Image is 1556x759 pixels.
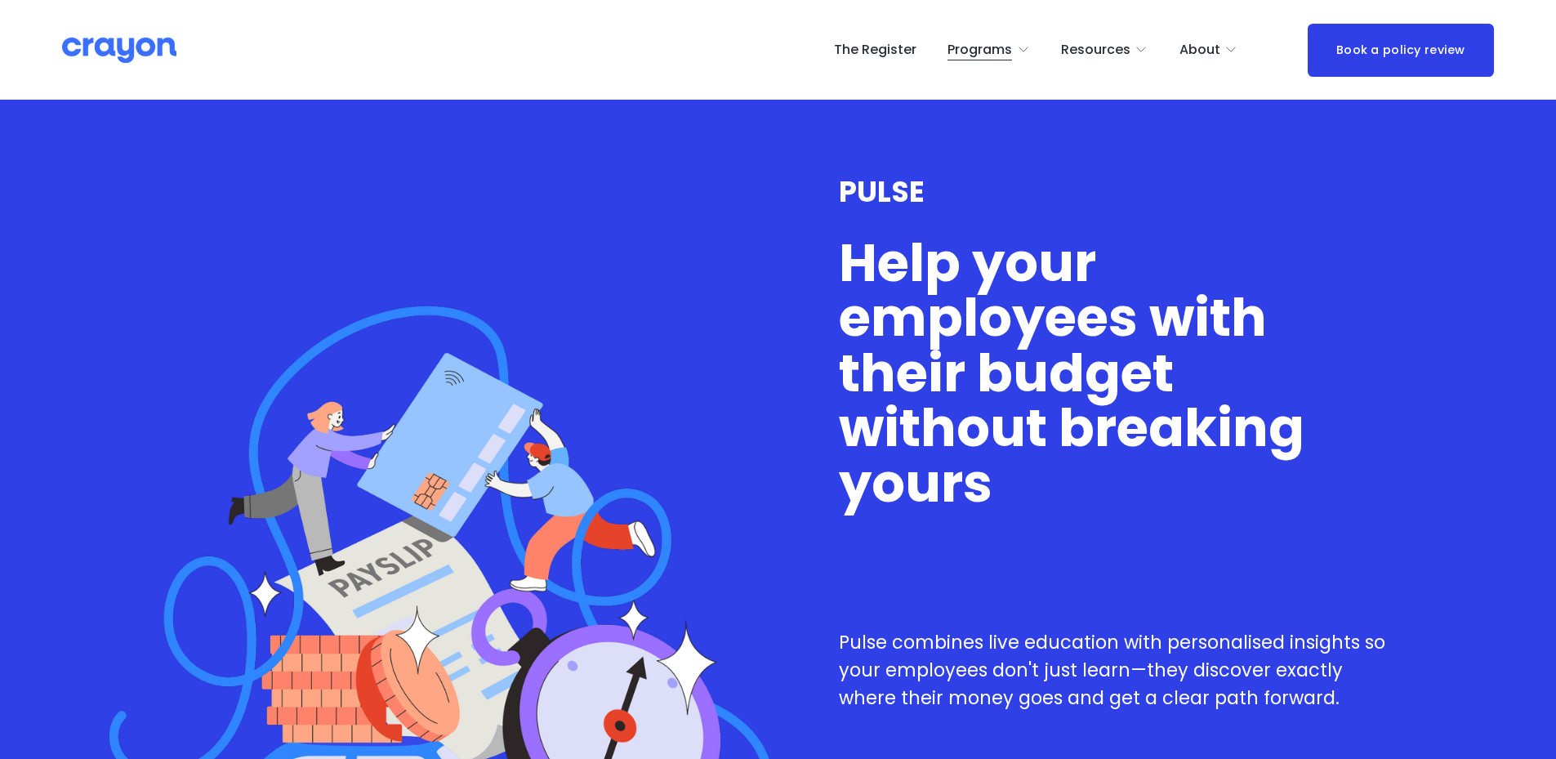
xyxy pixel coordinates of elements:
a: folder dropdown [1061,37,1148,63]
span: About [1179,38,1220,62]
a: folder dropdown [1179,37,1238,63]
h3: PULSE [839,176,1392,208]
a: folder dropdown [947,37,1030,63]
img: Crayon [62,36,176,65]
span: Resources [1061,38,1130,62]
a: The Register [834,37,916,63]
p: Pulse combines live education with personalised insights so your employees don't just learn—they ... [839,629,1392,712]
a: Book a policy review [1308,24,1494,77]
h1: Help your employees with their budget without breaking yours [839,235,1392,511]
span: Programs [947,38,1012,62]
